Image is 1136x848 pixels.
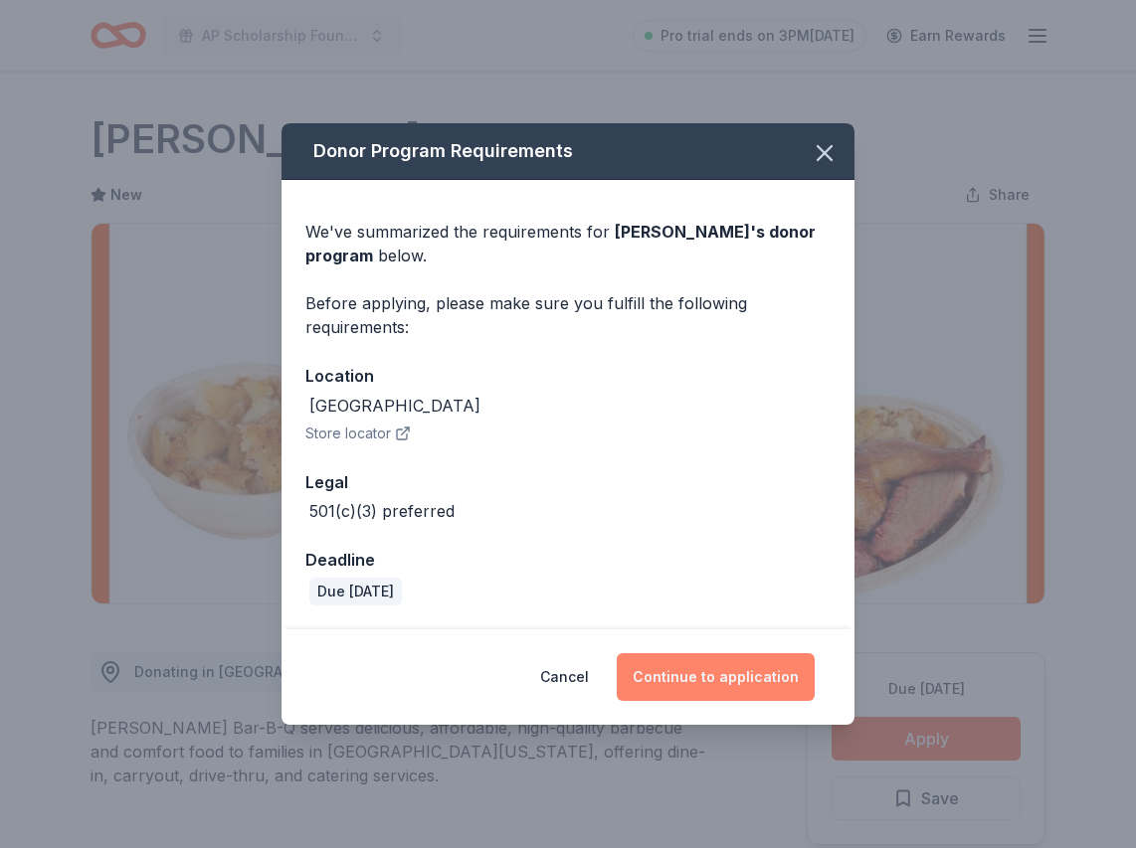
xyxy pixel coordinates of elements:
[309,578,402,605] div: Due [DATE]
[309,394,480,418] div: [GEOGRAPHIC_DATA]
[540,653,589,701] button: Cancel
[309,499,455,523] div: 501(c)(3) preferred
[305,220,831,267] div: We've summarized the requirements for below.
[305,469,831,495] div: Legal
[305,547,831,573] div: Deadline
[305,363,831,389] div: Location
[617,653,815,701] button: Continue to application
[305,291,831,339] div: Before applying, please make sure you fulfill the following requirements:
[305,422,411,445] button: Store locator
[282,123,854,180] div: Donor Program Requirements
